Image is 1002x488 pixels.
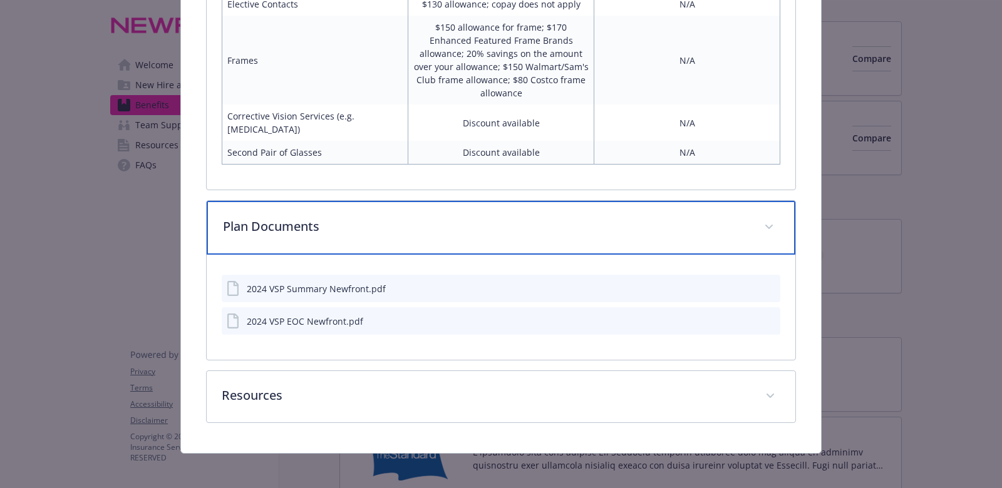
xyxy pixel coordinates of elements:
td: Discount available [408,141,594,165]
button: preview file [764,315,775,328]
div: 2024 VSP EOC Newfront.pdf [247,315,363,328]
td: N/A [594,16,780,104]
p: Plan Documents [223,217,749,236]
td: $150 allowance for frame; $170 Enhanced Featured Frame Brands allowance; 20% savings on the amoun... [408,16,594,104]
div: Resources [207,371,795,422]
td: N/A [594,141,780,165]
td: Second Pair of Glasses [222,141,408,165]
td: Frames [222,16,408,104]
div: 2024 VSP Summary Newfront.pdf [247,282,386,295]
button: preview file [764,282,775,295]
button: download file [744,282,754,295]
td: Discount available [408,104,594,141]
td: Corrective Vision Services (e.g. [MEDICAL_DATA]) [222,104,408,141]
div: Plan Documents [207,255,795,360]
td: N/A [594,104,780,141]
button: download file [744,315,754,328]
p: Resources [222,386,750,405]
div: Plan Documents [207,201,795,255]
